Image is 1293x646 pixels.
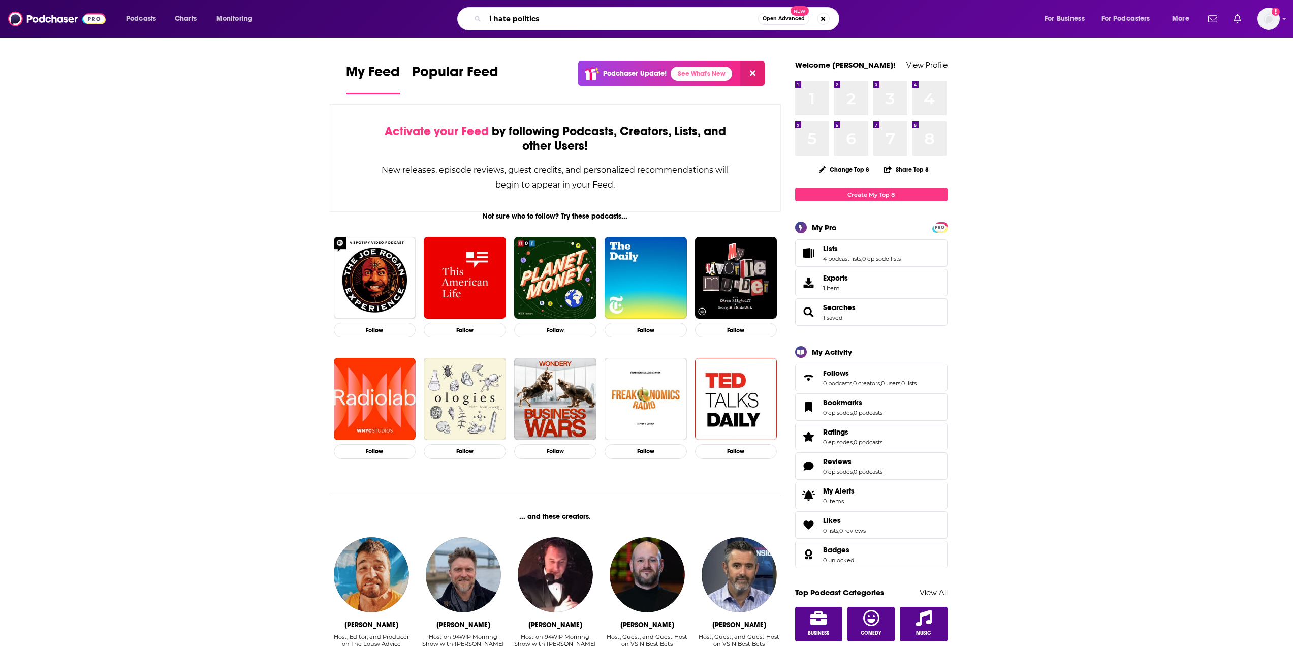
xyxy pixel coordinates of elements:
span: My Alerts [799,488,819,503]
a: My Feed [346,63,400,94]
a: Searches [823,303,856,312]
span: Monitoring [216,12,253,26]
a: View Profile [906,60,948,70]
span: Searches [795,298,948,326]
button: Follow [605,323,687,337]
div: Joe DeCamara [528,621,582,629]
a: 1 saved [823,314,842,321]
img: Wes Reynolds [610,537,685,612]
div: by following Podcasts, Creators, Lists, and other Users! [381,124,730,153]
button: Show profile menu [1257,8,1280,30]
span: Comedy [861,630,881,636]
span: Reviews [823,457,852,466]
a: Ratings [799,429,819,444]
span: For Podcasters [1101,12,1150,26]
a: 0 podcasts [854,409,882,416]
button: Follow [334,323,416,337]
button: Follow [695,323,777,337]
img: User Profile [1257,8,1280,30]
span: Bookmarks [823,398,862,407]
a: 0 podcasts [854,439,882,446]
span: Ratings [823,427,848,437]
button: Follow [695,444,777,459]
img: The Daily [605,237,687,319]
a: Show notifications dropdown [1204,10,1221,27]
a: 0 podcasts [823,380,852,387]
a: Reviews [799,459,819,473]
a: Lists [799,246,819,260]
img: Radiolab [334,358,416,440]
span: Follows [795,364,948,391]
a: Welcome [PERSON_NAME]! [795,60,896,70]
img: Jon Ritchie [426,537,501,612]
a: Badges [823,545,854,555]
div: New releases, episode reviews, guest credits, and personalized recommendations will begin to appe... [381,163,730,192]
button: open menu [1165,11,1202,27]
div: Dave Ross [712,621,766,629]
button: Follow [514,323,596,337]
span: Bookmarks [795,393,948,421]
a: 4 podcast lists [823,255,861,262]
button: open menu [1037,11,1097,27]
a: Badges [799,547,819,562]
p: Podchaser Update! [603,69,667,78]
button: Share Top 8 [884,160,929,179]
img: Planet Money [514,237,596,319]
span: New [791,6,809,16]
span: , [838,527,839,534]
div: Not sure who to follow? Try these podcasts... [330,212,781,221]
a: Freakonomics Radio [605,358,687,440]
button: Open AdvancedNew [758,13,809,25]
img: Business Wars [514,358,596,440]
div: Jon Ritchie [436,621,490,629]
a: Top Podcast Categories [795,588,884,597]
a: 0 episodes [823,439,853,446]
span: More [1172,12,1189,26]
a: Ratings [823,427,882,437]
a: 0 unlocked [823,557,854,564]
img: Joe DeCamara [518,537,593,612]
a: Business [795,607,843,641]
button: Follow [605,444,687,459]
a: Reviews [823,457,882,466]
div: Eric La Febre [344,621,398,629]
span: Popular Feed [412,63,498,86]
a: Ologies with Alie Ward [424,358,506,440]
a: 0 episodes [823,468,853,475]
span: For Business [1045,12,1085,26]
img: Eric La Febre [334,537,409,612]
a: This American Life [424,237,506,319]
div: My Activity [812,347,852,357]
span: Logged in as juliahaav [1257,8,1280,30]
span: , [880,380,881,387]
img: TED Talks Daily [695,358,777,440]
div: ... and these creators. [330,512,781,521]
a: 0 episodes [823,409,853,416]
button: Follow [334,444,416,459]
a: 0 podcasts [854,468,882,475]
a: Likes [799,518,819,532]
a: Comedy [847,607,895,641]
img: My Favorite Murder with Karen Kilgariff and Georgia Hardstark [695,237,777,319]
span: 0 items [823,498,855,505]
span: Lists [823,244,838,253]
span: Charts [175,12,197,26]
button: open menu [1095,11,1165,27]
span: Music [916,630,931,636]
a: PRO [934,223,946,231]
a: Lists [823,244,901,253]
a: Bookmarks [823,398,882,407]
a: Create My Top 8 [795,188,948,201]
span: Exports [799,275,819,290]
span: Reviews [795,452,948,480]
a: Show notifications dropdown [1229,10,1245,27]
span: Open Advanced [763,16,805,21]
